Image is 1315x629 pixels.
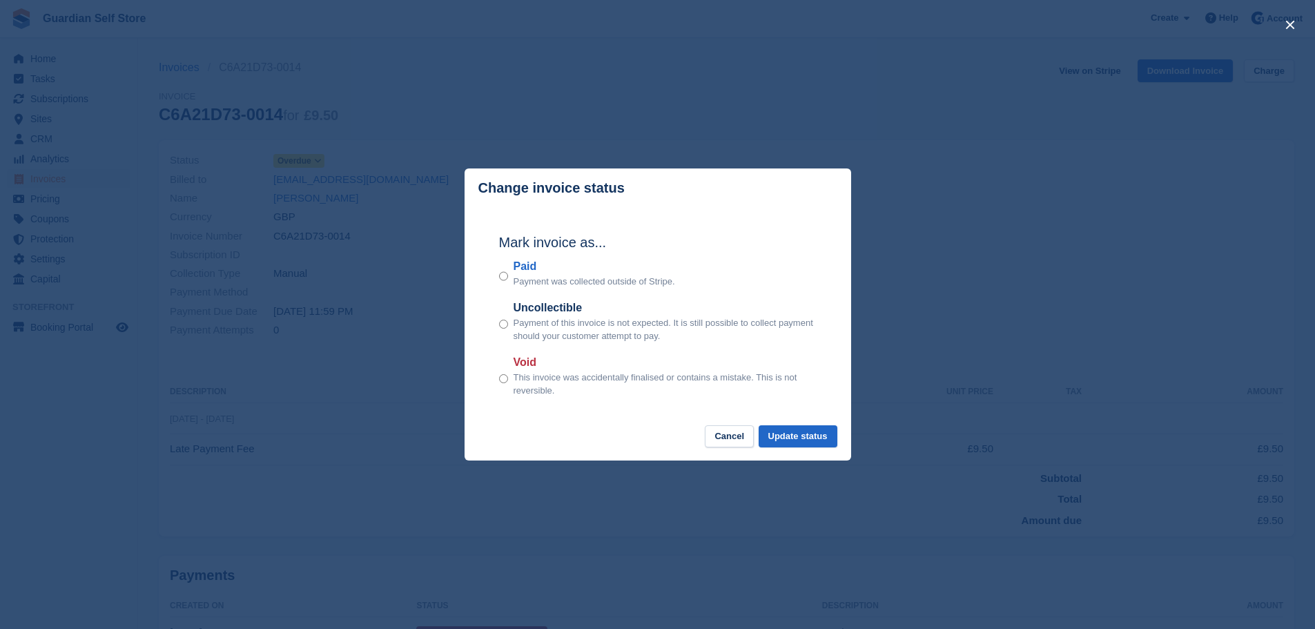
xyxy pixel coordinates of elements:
button: Cancel [705,425,754,448]
button: close [1279,14,1301,36]
p: Payment of this invoice is not expected. It is still possible to collect payment should your cust... [514,316,817,343]
button: Update status [759,425,837,448]
p: Change invoice status [478,180,625,196]
label: Paid [514,258,675,275]
p: This invoice was accidentally finalised or contains a mistake. This is not reversible. [514,371,817,398]
h2: Mark invoice as... [499,232,817,253]
label: Uncollectible [514,300,817,316]
label: Void [514,354,817,371]
p: Payment was collected outside of Stripe. [514,275,675,289]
